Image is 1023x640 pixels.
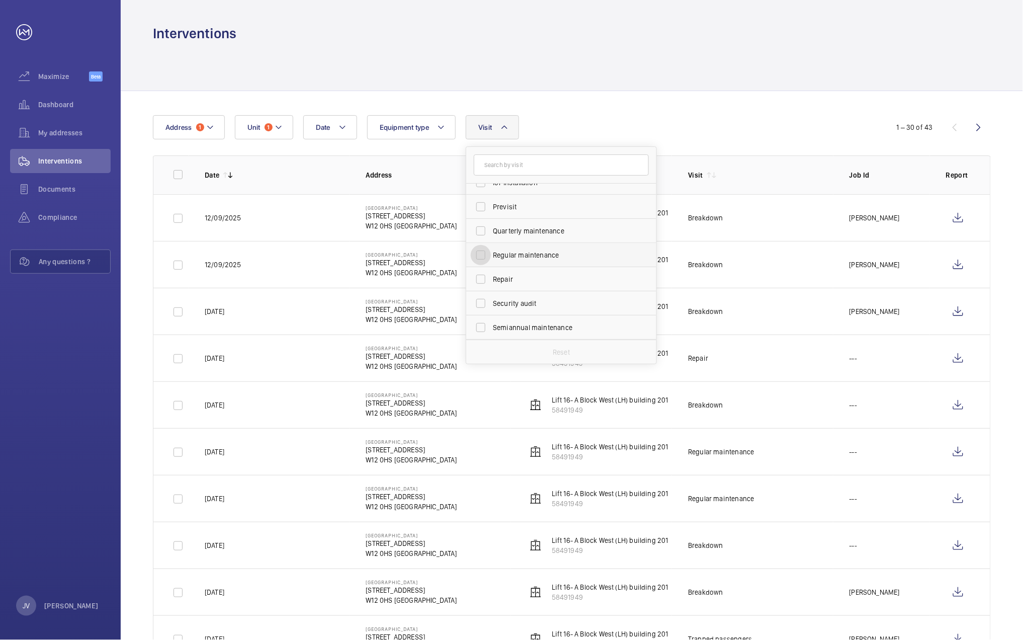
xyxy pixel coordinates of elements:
[367,115,456,139] button: Equipment type
[205,494,224,504] p: [DATE]
[849,170,930,180] p: Job Id
[552,452,668,462] p: 58491949
[366,170,510,180] p: Address
[366,351,457,361] p: [STREET_ADDRESS]
[39,257,110,267] span: Any questions ?
[38,71,89,82] span: Maximize
[366,502,457,512] p: W12 0HS [GEOGRAPHIC_DATA]
[493,323,631,333] span: Semiannual maintenance
[552,629,668,639] p: Lift 16- A Block West (LH) building 201
[247,123,261,131] span: Unit
[493,274,631,284] span: Repair
[366,221,457,231] p: W12 0HS [GEOGRAPHIC_DATA]
[366,298,457,304] p: [GEOGRAPHIC_DATA]
[366,595,457,605] p: W12 0HS [GEOGRAPHIC_DATA]
[366,345,457,351] p: [GEOGRAPHIC_DATA]
[478,123,492,131] span: Visit
[366,579,457,585] p: [GEOGRAPHIC_DATA]
[205,540,224,550] p: [DATE]
[366,585,457,595] p: [STREET_ADDRESS]
[366,304,457,314] p: [STREET_ADDRESS]
[688,494,754,504] div: Regular maintenance
[530,446,542,458] img: elevator.svg
[196,123,204,131] span: 1
[366,445,457,455] p: [STREET_ADDRESS]
[493,202,631,212] span: Previsit
[530,586,542,598] img: elevator.svg
[38,184,111,194] span: Documents
[366,314,457,325] p: W12 0HS [GEOGRAPHIC_DATA]
[530,399,542,411] img: elevator.svg
[380,123,430,131] span: Equipment type
[493,298,631,308] span: Security audit
[205,260,241,270] p: 12/09/2025
[366,268,457,278] p: W12 0HS [GEOGRAPHIC_DATA]
[688,353,708,363] div: Repair
[849,260,900,270] p: [PERSON_NAME]
[553,347,570,357] p: Reset
[366,532,457,538] p: [GEOGRAPHIC_DATA]
[366,626,457,632] p: [GEOGRAPHIC_DATA]
[205,213,241,223] p: 12/09/2025
[552,395,668,405] p: Lift 16- A Block West (LH) building 201
[38,128,111,138] span: My addresses
[366,486,457,492] p: [GEOGRAPHIC_DATA]
[552,405,668,415] p: 58491949
[366,455,457,465] p: W12 0HS [GEOGRAPHIC_DATA]
[552,489,668,499] p: Lift 16- A Block West (LH) building 201
[849,540,858,550] p: ---
[235,115,293,139] button: Unit1
[265,123,273,131] span: 1
[38,212,111,222] span: Compliance
[366,211,457,221] p: [STREET_ADDRESS]
[366,398,457,408] p: [STREET_ADDRESS]
[205,353,224,363] p: [DATE]
[89,71,103,82] span: Beta
[849,353,858,363] p: ---
[366,548,457,558] p: W12 0HS [GEOGRAPHIC_DATA]
[38,100,111,110] span: Dashboard
[466,115,519,139] button: Visit
[688,540,723,550] div: Breakdown
[552,592,668,602] p: 58491949
[552,499,668,509] p: 58491949
[849,494,858,504] p: ---
[552,535,668,545] p: Lift 16- A Block West (LH) building 201
[897,122,933,132] div: 1 – 30 of 43
[366,408,457,418] p: W12 0HS [GEOGRAPHIC_DATA]
[23,601,30,611] p: JV
[688,260,723,270] div: Breakdown
[366,392,457,398] p: [GEOGRAPHIC_DATA]
[493,226,631,236] span: Quarterly maintenance
[552,545,668,555] p: 58491949
[303,115,357,139] button: Date
[366,538,457,548] p: [STREET_ADDRESS]
[366,439,457,445] p: [GEOGRAPHIC_DATA]
[366,205,457,211] p: [GEOGRAPHIC_DATA]
[688,400,723,410] div: Breakdown
[530,493,542,505] img: elevator.svg
[688,306,723,316] div: Breakdown
[205,447,224,457] p: [DATE]
[205,587,224,597] p: [DATE]
[493,250,631,260] span: Regular maintenance
[366,492,457,502] p: [STREET_ADDRESS]
[688,447,754,457] div: Regular maintenance
[153,24,236,43] h1: Interventions
[366,258,457,268] p: [STREET_ADDRESS]
[205,306,224,316] p: [DATE]
[688,587,723,597] div: Breakdown
[38,156,111,166] span: Interventions
[552,582,668,592] p: Lift 16- A Block West (LH) building 201
[552,442,668,452] p: Lift 16- A Block West (LH) building 201
[474,154,649,176] input: Search by visit
[530,539,542,551] img: elevator.svg
[849,447,858,457] p: ---
[688,170,703,180] p: Visit
[366,252,457,258] p: [GEOGRAPHIC_DATA]
[849,400,858,410] p: ---
[44,601,99,611] p: [PERSON_NAME]
[849,213,900,223] p: [PERSON_NAME]
[849,587,900,597] p: [PERSON_NAME]
[205,400,224,410] p: [DATE]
